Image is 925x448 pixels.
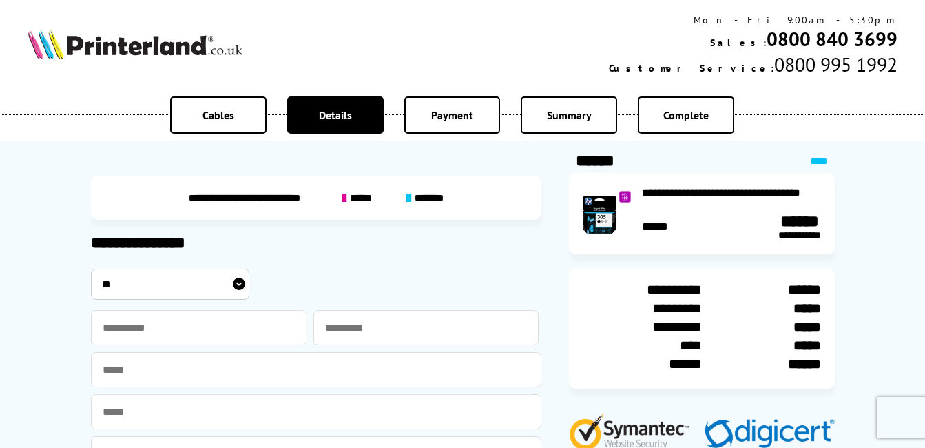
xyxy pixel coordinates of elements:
[710,37,767,49] span: Sales:
[774,52,897,77] span: 0800 995 1992
[319,108,352,122] span: Details
[431,108,473,122] span: Payment
[609,62,774,74] span: Customer Service:
[547,108,592,122] span: Summary
[202,108,234,122] span: Cables
[663,108,709,122] span: Complete
[767,26,897,52] a: 0800 840 3699
[28,29,242,59] img: Printerland Logo
[609,14,897,26] div: Mon - Fri 9:00am - 5:30pm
